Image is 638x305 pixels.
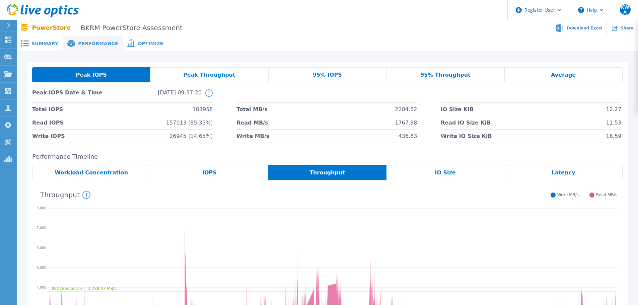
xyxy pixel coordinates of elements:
[32,153,623,160] h2: Performance Timeline
[620,4,631,15] span: KWA
[37,266,46,270] text: 5,000
[192,103,213,116] span: 183958
[76,24,183,32] span: BKRM PowerStore Assessment
[236,130,269,143] span: Write MB/s
[202,170,217,175] span: IOPS
[441,130,492,143] span: Write IO Size KiB
[183,72,235,78] span: Peak Throughput
[606,130,622,143] span: 16.59
[55,170,128,175] span: Workload Concentration
[309,170,345,175] span: Throughput
[420,72,471,78] span: 95% Throughput
[32,24,183,32] p: PowerStore
[313,72,342,78] span: 95% IOPS
[441,103,474,116] span: IO Size KiB
[37,226,46,230] text: 7,000
[40,191,90,199] h4: Throughput
[236,103,268,116] span: Total MB/s
[606,103,622,116] span: 12.27
[32,103,63,116] span: Total IOPS
[31,41,58,46] span: Summary
[166,116,213,129] span: 157013 (85.35%)
[37,246,46,250] text: 6,000
[567,26,602,30] span: Download Excel
[37,206,46,210] text: 8,000
[138,41,163,46] span: Optimize
[78,41,118,46] span: Performance
[596,193,617,198] span: Read MB/s
[37,286,46,289] text: 4,000
[441,116,491,129] span: Read IO Size KiB
[395,116,417,129] span: 1767.88
[32,116,64,129] span: Read IOPS
[621,26,634,30] span: Share
[169,130,213,143] span: 26945 (14.65%)
[398,130,417,143] span: 436.63
[552,170,575,175] span: Latency
[551,72,576,78] span: Average
[395,103,417,116] span: 2204.52
[52,286,117,291] text: 95th Percentile = 3,788.47 MB/s
[32,130,65,143] span: Write IOPS
[32,89,117,102] span: Peak IOPS Date & Time
[117,89,202,102] span: [DATE] 09:37:20
[435,170,455,175] span: IO Size
[236,116,268,129] span: Read MB/s
[76,72,107,78] span: Peak IOPS
[557,193,579,198] span: Write MB/s
[606,116,622,129] span: 11.53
